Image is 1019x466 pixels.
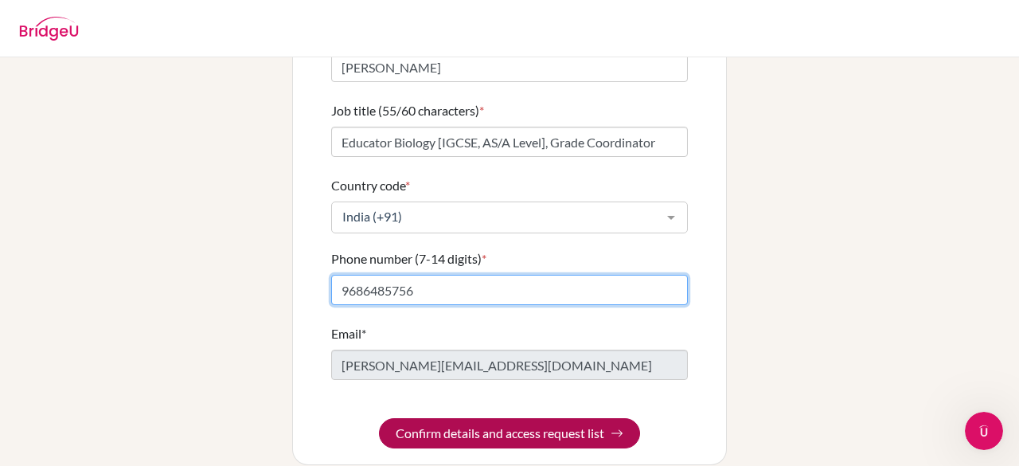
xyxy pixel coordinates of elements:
[19,17,79,41] img: BridgeU logo
[331,176,410,195] label: Country code
[331,101,484,120] label: Job title (55/60 characters)
[611,427,623,440] img: Arrow right
[331,52,688,82] input: Enter your surname
[331,275,688,305] input: Enter your number
[965,412,1003,450] iframe: Intercom live chat
[331,249,486,268] label: Phone number (7-14 digits)
[331,324,366,343] label: Email*
[331,127,688,157] input: Enter your job title
[379,418,640,448] button: Confirm details and access request list
[338,209,655,225] span: India (+91)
